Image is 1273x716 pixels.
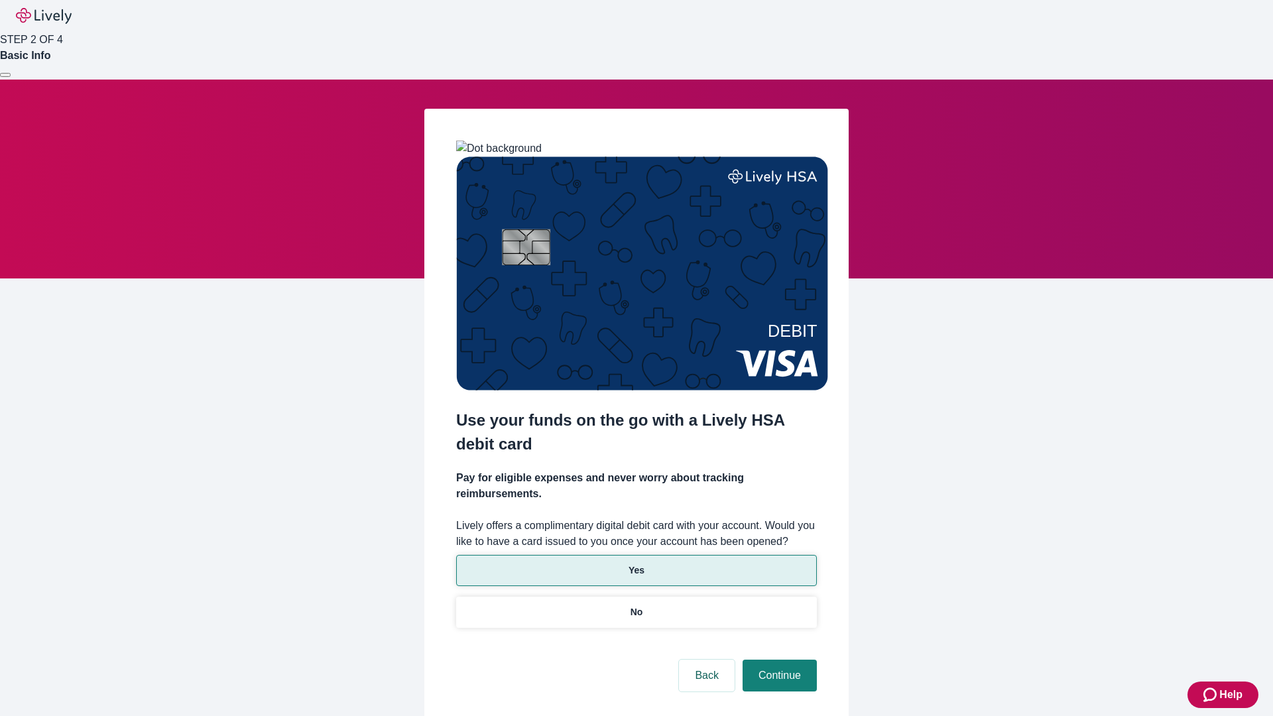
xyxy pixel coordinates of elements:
[743,660,817,691] button: Continue
[456,156,828,390] img: Debit card
[456,470,817,502] h4: Pay for eligible expenses and never worry about tracking reimbursements.
[456,555,817,586] button: Yes
[456,408,817,456] h2: Use your funds on the go with a Lively HSA debit card
[456,141,542,156] img: Dot background
[631,605,643,619] p: No
[629,564,644,577] p: Yes
[456,518,817,550] label: Lively offers a complimentary digital debit card with your account. Would you like to have a card...
[16,8,72,24] img: Lively
[456,597,817,628] button: No
[1203,687,1219,703] svg: Zendesk support icon
[1219,687,1243,703] span: Help
[1187,682,1258,708] button: Zendesk support iconHelp
[679,660,735,691] button: Back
